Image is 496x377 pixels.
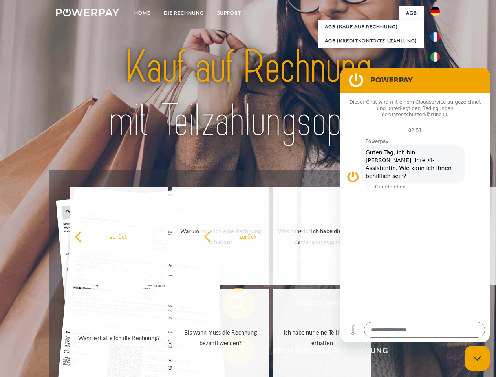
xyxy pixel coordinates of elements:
a: AGB (Kauf auf Rechnung) [318,20,424,34]
div: Ich habe die Rechnung bereits bezahlt [306,226,394,247]
iframe: Schaltfläche zum Öffnen des Messaging-Fensters; Konversation läuft [465,346,490,371]
a: Home [128,6,157,20]
a: DIE RECHNUNG [157,6,210,20]
div: Ich habe nur eine Teillieferung erhalten [278,327,366,348]
img: fr [430,32,440,42]
div: zurück [75,231,163,242]
div: zurück [204,231,292,242]
a: AGB (Kreditkonto/Teilzahlung) [318,34,424,48]
img: logo-powerpay-white.svg [56,9,119,16]
a: agb [399,6,424,20]
div: Bis wann muss die Rechnung bezahlt werden? [176,327,265,348]
div: Warum habe ich eine Rechnung erhalten? [176,226,265,247]
a: SUPPORT [210,6,248,20]
div: Wann erhalte ich die Rechnung? [75,332,163,343]
img: it [430,52,440,62]
img: title-powerpay_de.svg [75,38,421,150]
img: de [430,7,440,16]
iframe: Messaging-Fenster [340,68,490,342]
